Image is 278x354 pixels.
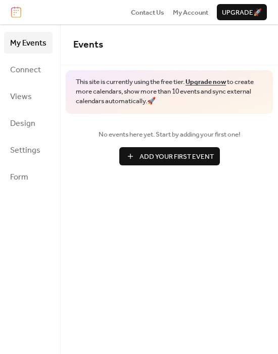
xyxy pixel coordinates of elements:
[173,8,208,18] span: My Account
[4,139,53,161] a: Settings
[119,147,220,165] button: Add Your First Event
[73,129,265,140] span: No events here yet. Start by adding your first one!
[10,62,41,78] span: Connect
[10,169,28,185] span: Form
[173,7,208,17] a: My Account
[10,89,32,105] span: Views
[222,8,262,18] span: Upgrade 🚀
[140,152,214,162] span: Add Your First Event
[11,7,21,18] img: logo
[73,147,265,165] a: Add Your First Event
[186,75,226,88] a: Upgrade now
[131,8,164,18] span: Contact Us
[4,85,53,107] a: Views
[4,59,53,80] a: Connect
[4,32,53,54] a: My Events
[73,35,103,54] span: Events
[217,4,267,20] button: Upgrade🚀
[10,143,40,158] span: Settings
[76,77,263,106] span: This site is currently using the free tier. to create more calendars, show more than 10 events an...
[10,116,35,131] span: Design
[4,166,53,188] a: Form
[4,112,53,134] a: Design
[10,35,47,51] span: My Events
[131,7,164,17] a: Contact Us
